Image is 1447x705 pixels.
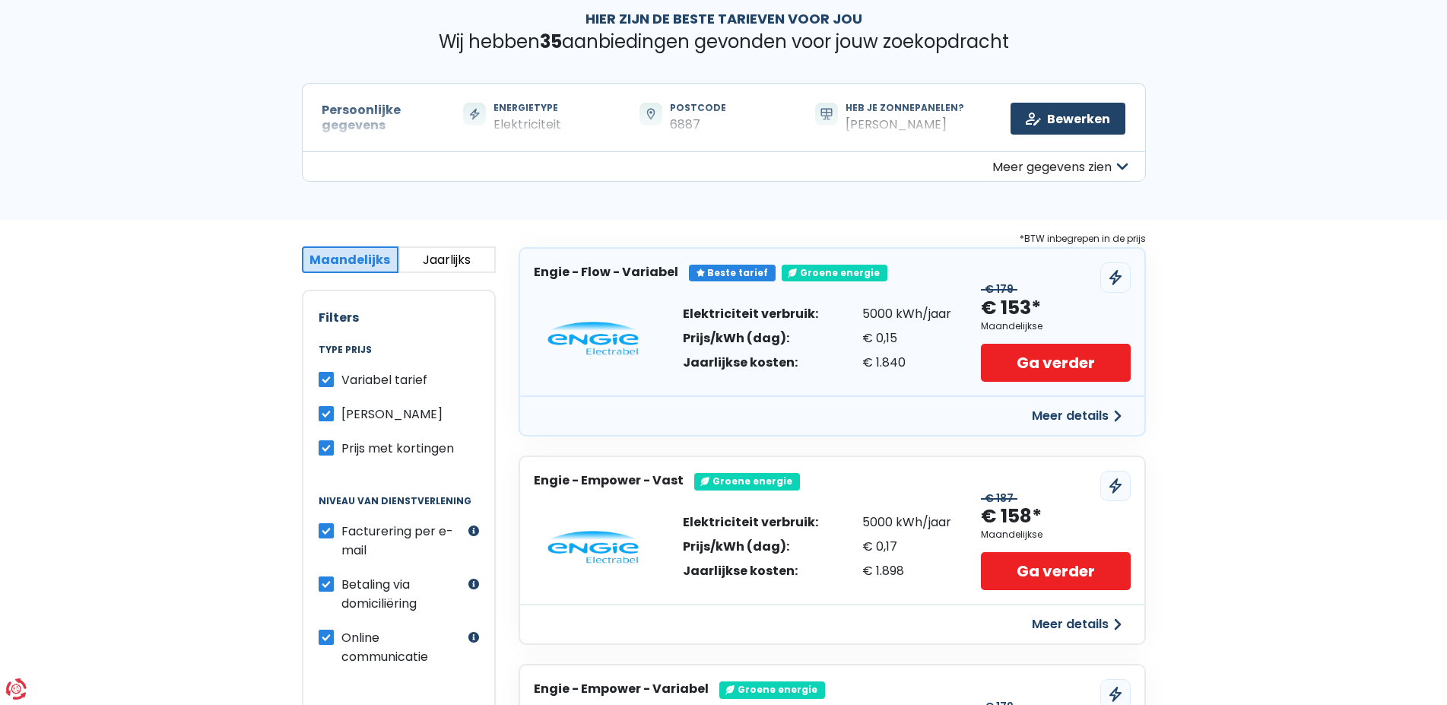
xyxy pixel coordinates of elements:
div: Elektriciteit verbruik: [683,516,818,529]
img: Engie [547,322,639,355]
span: Variabel tarief [341,371,427,389]
h2: Filters [319,310,479,325]
a: Ga verder [981,552,1130,590]
div: Groene energie [719,681,825,698]
button: Jaarlijks [398,246,496,273]
div: € 0,17 [862,541,951,553]
div: Beste tarief [689,265,776,281]
img: Engie [547,531,639,564]
div: Prijs/kWh (dag): [683,541,818,553]
h3: Engie - Empower - Variabel [534,681,709,696]
button: Meer details [1023,611,1131,638]
div: Groene energie [694,473,800,490]
legend: Type prijs [319,345,479,370]
div: Jaarlijkse kosten: [683,565,818,577]
span: Prijs met kortingen [341,440,454,457]
div: Jaarlijkse kosten: [683,357,818,369]
div: € 1.898 [862,565,951,577]
div: *BTW inbegrepen in de prijs [519,230,1146,247]
h1: Hier zijn de beste tarieven voor jou [302,11,1146,27]
label: Facturering per e-mail [341,522,465,560]
div: Maandelijkse [981,321,1042,332]
div: Maandelijkse [981,529,1042,540]
h3: Engie - Empower - Vast [534,473,684,487]
div: € 0,15 [862,332,951,345]
div: € 158* [981,504,1042,529]
label: Betaling via domiciliëring [341,575,465,613]
h3: Engie - Flow - Variabel [534,265,678,279]
div: Prijs/kWh (dag): [683,332,818,345]
a: Bewerken [1011,103,1125,135]
span: [PERSON_NAME] [341,405,443,423]
div: Groene energie [782,265,887,281]
div: € 153* [981,296,1041,321]
button: Maandelijks [302,246,399,273]
p: Wij hebben aanbiedingen gevonden voor jouw zoekopdracht [302,31,1146,53]
legend: Niveau van dienstverlening [319,496,479,522]
div: € 179 [981,283,1017,296]
span: 35 [540,29,562,54]
a: Ga verder [981,344,1130,382]
div: € 187 [981,492,1017,505]
div: Elektriciteit verbruik: [683,308,818,320]
div: 5000 kWh/jaar [862,308,951,320]
div: € 1.840 [862,357,951,369]
label: Online communicatie [341,628,465,666]
button: Meer details [1023,402,1131,430]
div: 5000 kWh/jaar [862,516,951,529]
button: Meer gegevens zien [302,151,1146,182]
